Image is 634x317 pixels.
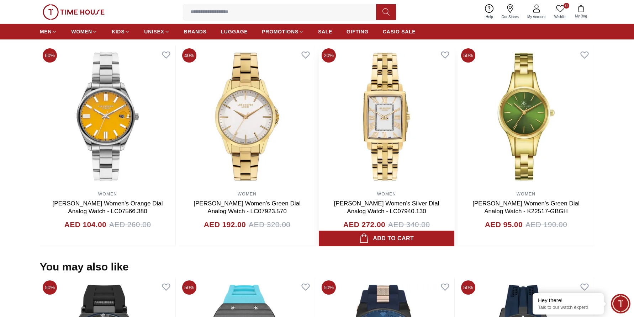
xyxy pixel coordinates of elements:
[461,48,475,63] span: 50%
[524,14,549,20] span: My Account
[112,28,125,35] span: KIDS
[485,219,523,230] h4: AED 95.00
[343,219,385,230] h4: AED 272.00
[249,219,290,230] span: AED 320.00
[359,233,414,243] div: Add to cart
[551,14,569,20] span: Wishlist
[611,294,630,313] div: Chat Widget
[112,25,130,38] a: KIDS
[43,48,57,63] span: 60%
[109,219,151,230] span: AED 260.00
[40,25,57,38] a: MEN
[483,14,496,20] span: Help
[221,28,248,35] span: LUGGAGE
[572,14,590,19] span: My Bag
[481,3,497,21] a: Help
[184,25,207,38] a: BRANDS
[71,28,92,35] span: WOMEN
[238,192,257,197] a: WOMEN
[564,3,569,9] span: 0
[43,280,57,295] span: 50%
[98,192,117,197] a: WOMEN
[383,25,416,38] a: CASIO SALE
[334,200,439,215] a: [PERSON_NAME] Women's Silver Dial Analog Watch - LC07940.130
[262,28,298,35] span: PROMOTIONS
[40,260,129,273] h2: You may also like
[571,4,591,20] button: My Bag
[221,25,248,38] a: LUGGAGE
[322,48,336,63] span: 20%
[383,28,416,35] span: CASIO SALE
[319,231,454,246] button: Add to cart
[319,45,454,188] img: Lee Cooper Women's Silver Dial Analog Watch - LC07940.130
[144,28,164,35] span: UNISEX
[144,25,169,38] a: UNISEX
[322,280,336,295] span: 50%
[318,25,332,38] a: SALE
[318,28,332,35] span: SALE
[204,219,246,230] h4: AED 192.00
[184,28,207,35] span: BRANDS
[347,28,369,35] span: GIFTING
[64,219,106,230] h4: AED 104.00
[194,200,301,215] a: [PERSON_NAME] Women's Green Dial Analog Watch - LC07923.570
[538,305,598,311] p: Talk to our watch expert!
[517,192,535,197] a: WOMEN
[461,280,475,295] span: 50%
[550,3,571,21] a: 0Wishlist
[40,45,175,188] img: Lee Cooper Women's Orange Dial Analog Watch - LC07566.380
[43,4,105,20] img: ...
[182,48,196,63] span: 40%
[388,219,430,230] span: AED 340.00
[347,25,369,38] a: GIFTING
[538,297,598,304] div: Hey there!
[179,45,315,188] img: Lee Cooper Women's Green Dial Analog Watch - LC07923.570
[525,219,567,230] span: AED 190.00
[71,25,97,38] a: WOMEN
[472,200,580,215] a: [PERSON_NAME] Women's Green Dial Analog Watch - K22517-GBGH
[40,28,52,35] span: MEN
[497,3,523,21] a: Our Stores
[458,45,594,188] img: Kenneth Scott Women's Green Dial Analog Watch - K22517-GBGH
[182,280,196,295] span: 50%
[262,25,304,38] a: PROMOTIONS
[499,14,522,20] span: Our Stores
[377,192,396,197] a: WOMEN
[53,200,163,215] a: [PERSON_NAME] Women's Orange Dial Analog Watch - LC07566.380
